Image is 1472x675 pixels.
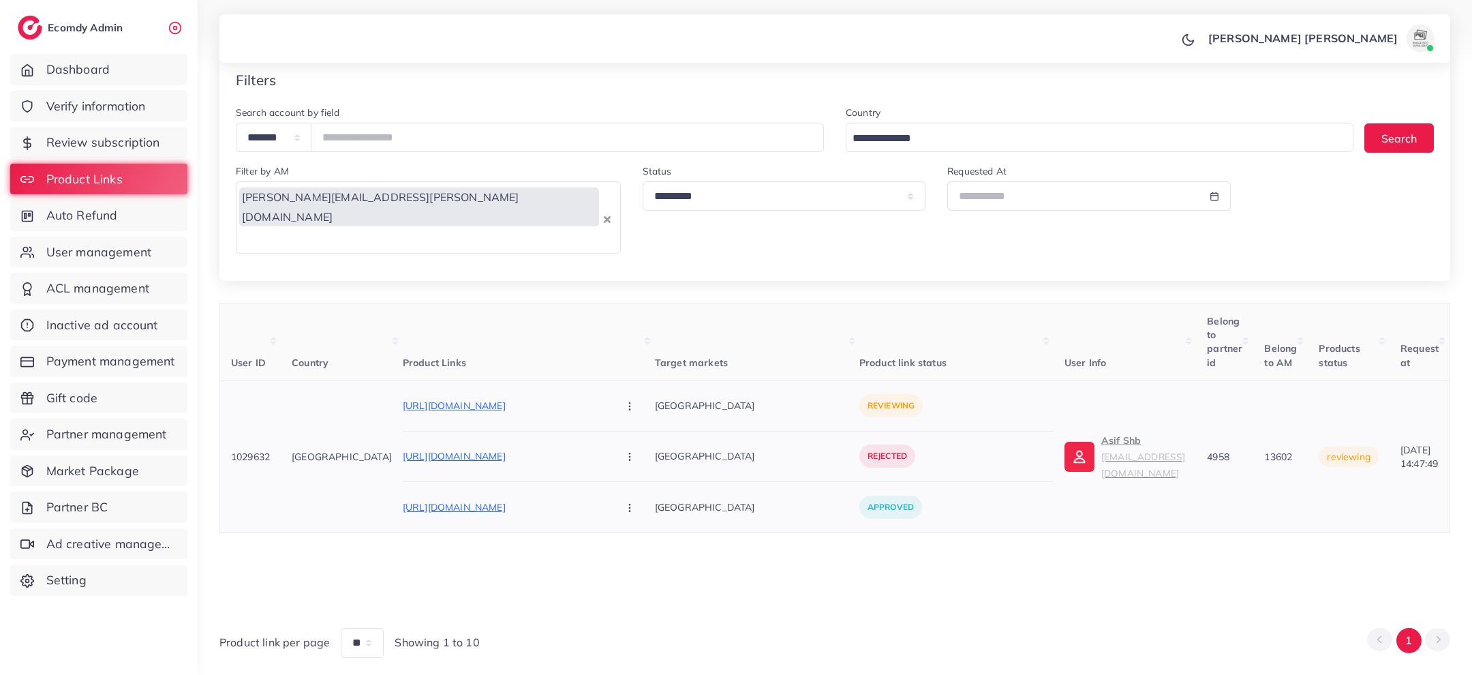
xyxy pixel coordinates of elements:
[46,134,160,151] span: Review subscription
[46,243,151,261] span: User management
[10,565,187,596] a: Setting
[10,127,187,158] a: Review subscription
[10,237,187,268] a: User management
[848,128,1336,149] input: Search for option
[10,528,187,560] a: Ad creative management
[46,535,177,553] span: Ad creative management
[219,635,330,650] span: Product link per page
[1367,628,1450,653] ul: Pagination
[1208,30,1398,46] p: [PERSON_NAME] [PERSON_NAME]
[10,419,187,450] a: Partner management
[10,273,187,304] a: ACL management
[46,498,108,516] span: Partner BC
[46,571,87,589] span: Setting
[10,492,187,523] a: Partner BC
[10,455,187,487] a: Market Package
[46,425,167,443] span: Partner management
[18,16,126,40] a: logoEcomdy Admin
[10,164,187,195] a: Product Links
[10,382,187,414] a: Gift code
[48,21,126,34] h2: Ecomdy Admin
[10,310,187,341] a: Inactive ad account
[46,170,123,188] span: Product Links
[46,352,175,370] span: Payment management
[46,61,110,78] span: Dashboard
[395,635,479,650] span: Showing 1 to 10
[46,316,158,334] span: Inactive ad account
[46,280,149,297] span: ACL management
[10,200,187,231] a: Auto Refund
[1407,25,1434,52] img: avatar
[46,207,118,224] span: Auto Refund
[1396,628,1422,653] button: Go to page 1
[46,97,146,115] span: Verify information
[46,462,139,480] span: Market Package
[238,229,600,250] input: Search for option
[10,91,187,122] a: Verify information
[46,389,97,407] span: Gift code
[846,123,1353,152] div: Search for option
[10,54,187,85] a: Dashboard
[10,346,187,377] a: Payment management
[1201,25,1439,52] a: [PERSON_NAME] [PERSON_NAME]avatar
[18,16,42,40] img: logo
